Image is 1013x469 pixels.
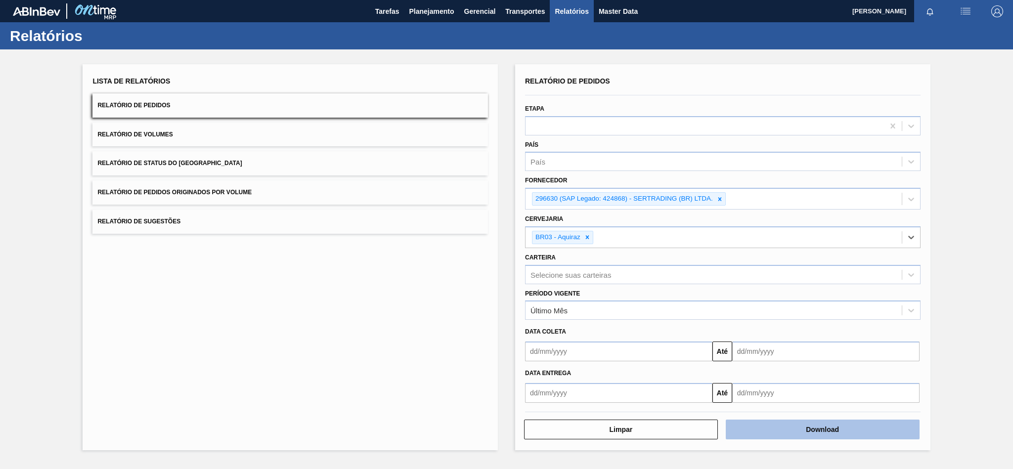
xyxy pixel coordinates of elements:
[712,383,732,403] button: Até
[13,7,60,16] img: TNhmsLtSVTkK8tSr43FrP2fwEKptu5GPRR3wAAAABJRU5ErkJggg==
[525,177,567,184] label: Fornecedor
[525,215,563,222] label: Cervejaria
[10,30,185,42] h1: Relatórios
[525,383,712,403] input: dd/mm/yyyy
[97,102,170,109] span: Relatório de Pedidos
[97,131,173,138] span: Relatório de Volumes
[525,370,571,377] span: Data Entrega
[530,270,611,279] div: Selecione suas carteiras
[532,193,714,205] div: 296630 (SAP Legado: 424868) - SERTRADING (BR) LTDA.
[914,4,946,18] button: Notificações
[555,5,588,17] span: Relatórios
[92,93,488,118] button: Relatório de Pedidos
[525,77,610,85] span: Relatório de Pedidos
[524,420,718,439] button: Limpar
[92,180,488,205] button: Relatório de Pedidos Originados por Volume
[732,383,920,403] input: dd/mm/yyyy
[464,5,496,17] span: Gerencial
[92,210,488,234] button: Relatório de Sugestões
[960,5,971,17] img: userActions
[525,341,712,361] input: dd/mm/yyyy
[525,105,544,112] label: Etapa
[599,5,638,17] span: Master Data
[732,341,920,361] input: dd/mm/yyyy
[92,151,488,175] button: Relatório de Status do [GEOGRAPHIC_DATA]
[532,231,582,244] div: BR03 - Aquiraz
[92,77,170,85] span: Lista de Relatórios
[525,328,566,335] span: Data coleta
[97,218,180,225] span: Relatório de Sugestões
[530,306,568,315] div: Último Mês
[92,123,488,147] button: Relatório de Volumes
[525,254,556,261] label: Carteira
[97,160,242,167] span: Relatório de Status do [GEOGRAPHIC_DATA]
[409,5,454,17] span: Planejamento
[505,5,545,17] span: Transportes
[712,341,732,361] button: Até
[525,290,580,297] label: Período Vigente
[97,189,252,196] span: Relatório de Pedidos Originados por Volume
[525,141,538,148] label: País
[375,5,399,17] span: Tarefas
[530,158,545,166] div: País
[726,420,920,439] button: Download
[991,5,1003,17] img: Logout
